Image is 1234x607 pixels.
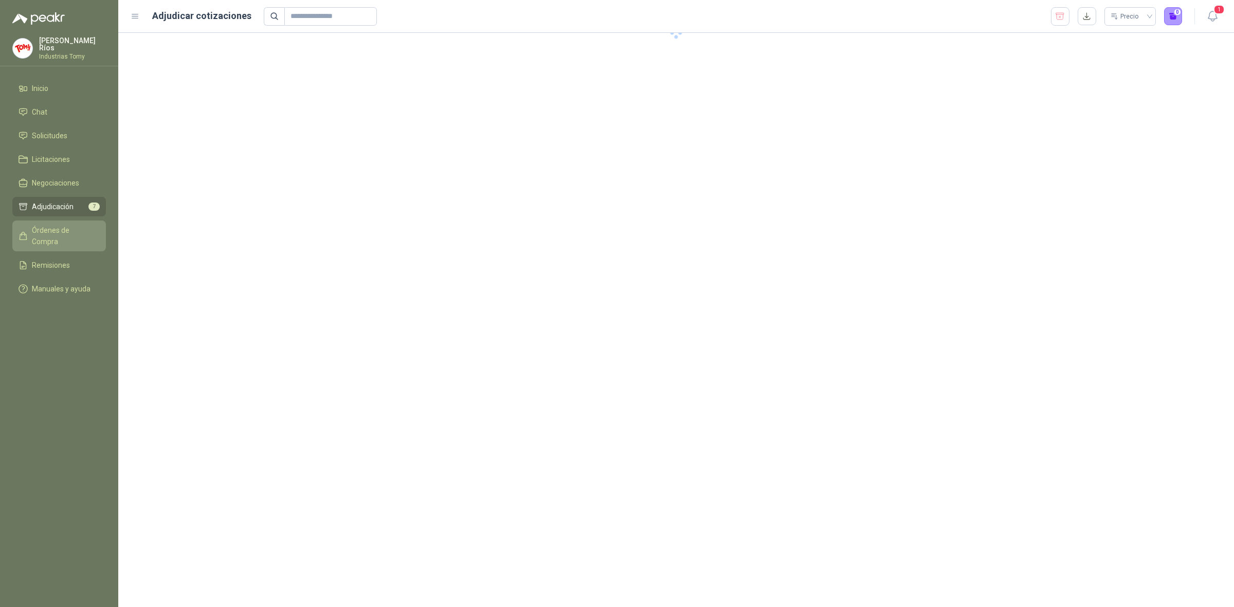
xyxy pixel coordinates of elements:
[12,220,106,251] a: Órdenes de Compra
[12,173,106,193] a: Negociaciones
[1111,9,1140,24] div: Precio
[32,201,74,212] span: Adjudicación
[32,83,48,94] span: Inicio
[32,154,70,165] span: Licitaciones
[13,39,32,58] img: Company Logo
[1213,5,1225,14] span: 1
[39,53,106,60] p: Industrias Tomy
[32,106,47,118] span: Chat
[12,197,106,216] a: Adjudicación7
[32,225,96,247] span: Órdenes de Compra
[12,79,106,98] a: Inicio
[32,177,79,189] span: Negociaciones
[12,102,106,122] a: Chat
[152,9,251,23] h1: Adjudicar cotizaciones
[1164,7,1183,26] button: 0
[12,150,106,169] a: Licitaciones
[39,37,106,51] p: [PERSON_NAME] Ríos
[32,260,70,271] span: Remisiones
[32,283,90,295] span: Manuales y ayuda
[1203,7,1222,26] button: 1
[12,126,106,145] a: Solicitudes
[32,130,67,141] span: Solicitudes
[12,255,106,275] a: Remisiones
[12,12,65,25] img: Logo peakr
[88,203,100,211] span: 7
[12,279,106,299] a: Manuales y ayuda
